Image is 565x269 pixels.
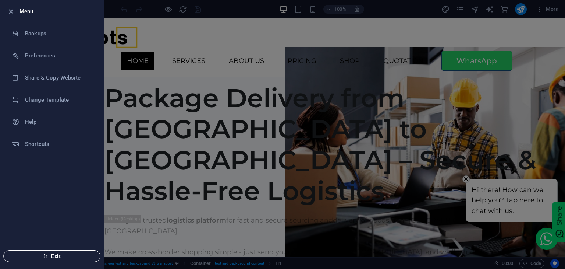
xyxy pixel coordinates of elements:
button: 4 [17,175,21,179]
h6: Help [25,118,93,126]
button: 1 [17,143,21,147]
div: Share [525,188,536,207]
h6: Shortcuts [25,140,93,149]
button: 9 [17,228,21,232]
button: 5 [17,185,21,190]
button: 8 [17,217,21,222]
button: 3 [17,164,21,169]
button: Exit [3,250,100,262]
button: 2 [17,154,21,158]
div: Hi there! How can we help you? Tap here to chat with us. [442,166,522,198]
button: 7 [17,207,21,211]
img: whatsapp-icon [510,213,525,228]
button: 6 [17,196,21,200]
a: Help [0,111,103,133]
h6: Change Template [25,95,93,104]
h6: Backups [25,29,93,38]
h6: Preferences [25,51,93,60]
button: 10 [17,238,21,243]
h6: Share & Copy Website [25,73,93,82]
span: Exit [10,253,94,259]
h6: Menu [19,7,97,16]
